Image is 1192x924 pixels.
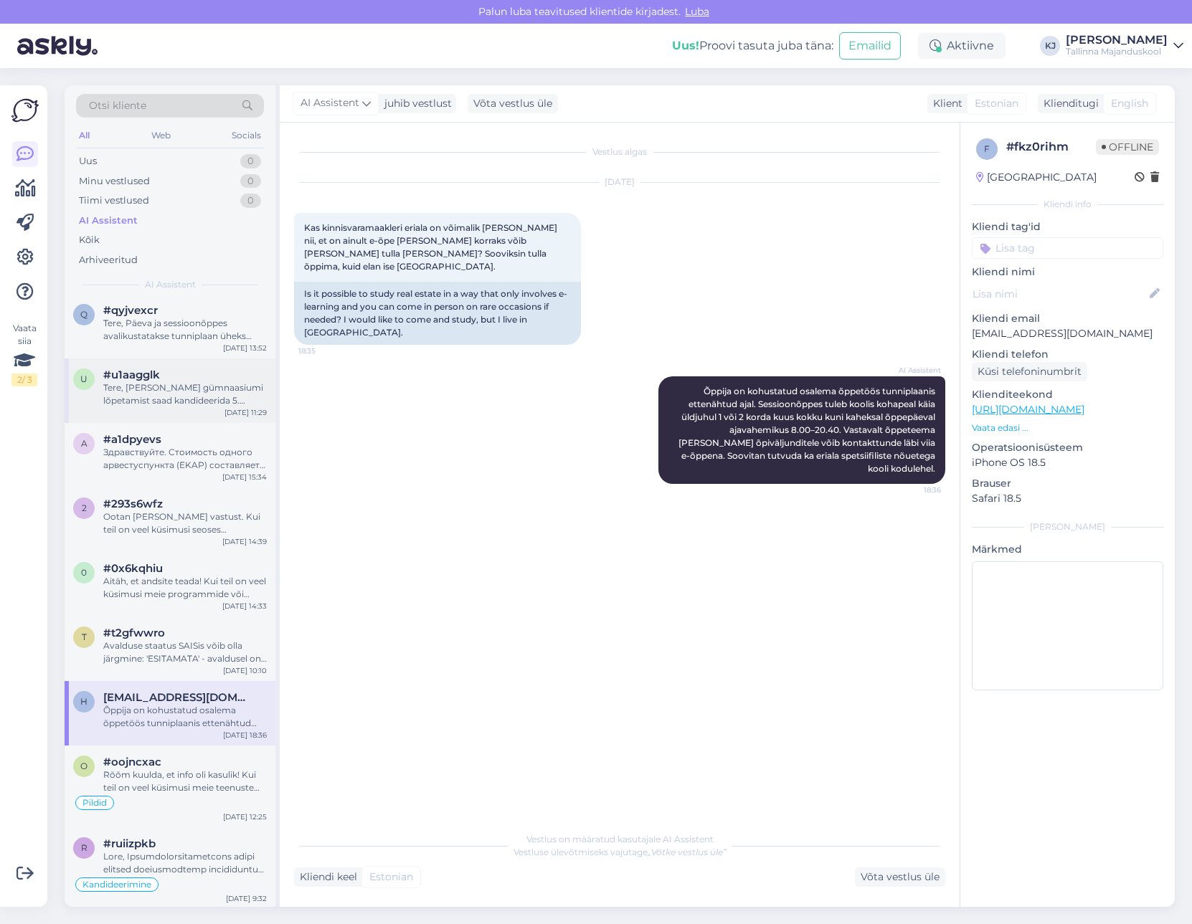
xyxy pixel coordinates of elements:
div: 0 [240,194,261,208]
span: 18:35 [298,346,352,356]
span: 0 [81,567,87,578]
span: Otsi kliente [89,98,146,113]
a: [PERSON_NAME]Tallinna Majanduskool [1066,34,1183,57]
div: Aitäh, et andsite teada! Kui teil on veel küsimusi meie programmide või teenuste kohta, andke pal... [103,575,267,601]
p: [EMAIL_ADDRESS][DOMAIN_NAME] [972,326,1163,341]
div: [DATE] [294,176,945,189]
div: Tiimi vestlused [79,194,149,208]
p: Brauser [972,476,1163,491]
div: Lore, Ipsumdolorsitametcons adipi elitsed doeiusmodtemp incididuntutl ETDO. magna://aliq.en/. Adm... [103,850,267,876]
div: [DATE] 15:34 [222,472,267,482]
div: Rõõm kuulda, et info oli kasulik! Kui teil on veel küsimusi meie teenuste kohta, andke teada. [103,768,267,794]
span: #a1dpyevs [103,433,161,446]
p: iPhone OS 18.5 [972,455,1163,470]
p: Kliendi email [972,311,1163,326]
div: Kliendi keel [294,870,357,885]
div: Proovi tasuta juba täna: [672,37,833,54]
img: Askly Logo [11,97,39,124]
div: Arhiveeritud [79,253,138,267]
div: Aktiivne [918,33,1006,59]
p: Klienditeekond [972,387,1163,402]
button: Emailid [839,32,901,59]
span: Kas kinnisvaramaakleri eriala on võimalik [PERSON_NAME] nii, et on ainult e-õpe [PERSON_NAME] kor... [304,222,559,272]
div: 2 / 3 [11,373,37,386]
span: #ruiizpkb [103,837,156,850]
span: Luba [681,5,714,18]
input: Lisa nimi [973,286,1147,302]
b: Uus! [672,39,699,52]
p: Operatsioonisüsteem [972,440,1163,455]
span: Õppija on kohustatud osalema õppetöös tunniplaanis ettenähtud ajal. Sessioonõppes tuleb koolis ko... [678,386,937,474]
div: Vaata siia [11,322,37,386]
p: Märkmed [972,542,1163,557]
div: [DATE] 11:29 [224,407,267,418]
div: Kõik [79,233,100,247]
div: Võta vestlus üle [468,94,558,113]
div: AI Assistent [79,214,138,228]
div: Здравствуйте. Стоимость одного арвестуспункта (EKAP) составляет 38 евро. Общую сумму обучения мож... [103,446,267,472]
div: Avalduse staatus SAISis võib olla järgmine: 'ESITAMATA' - avaldusel on jäänud mõni kohustuslik vä... [103,639,267,665]
div: All [76,126,93,145]
div: juhib vestlust [379,96,452,111]
div: Klienditugi [1038,96,1099,111]
div: Vestlus algas [294,146,945,158]
div: Is it possible to study real estate in a way that only involves e-learning and you can come in pe... [294,282,581,345]
div: Võta vestlus üle [855,867,945,887]
input: Lisa tag [972,237,1163,259]
div: [GEOGRAPHIC_DATA] [976,170,1097,185]
span: h [80,696,87,707]
div: [DATE] 9:32 [226,893,267,904]
span: Pildid [82,799,107,807]
div: Socials [229,126,264,145]
span: Vestluse ülevõtmiseks vajutage [514,847,727,857]
span: heleri180@gmail.com [103,691,252,704]
span: AI Assistent [887,365,941,376]
div: [DATE] 14:33 [222,601,267,611]
div: Klient [927,96,962,111]
div: Web [148,126,174,145]
a: [URL][DOMAIN_NAME] [972,403,1084,416]
i: „Võtke vestlus üle” [648,847,727,857]
div: Tere, [PERSON_NAME] gümnaasiumi lõpetamist saad kandideerida 5. taseme kutseõppesse, kui sul on k... [103,381,267,407]
p: Kliendi tag'id [972,219,1163,234]
span: Estonian [369,870,413,885]
div: [DATE] 14:39 [222,536,267,547]
span: 18:36 [887,485,941,495]
div: [DATE] 18:36 [223,730,267,740]
span: AI Assistent [301,95,359,111]
span: t [82,632,87,642]
span: a [81,438,87,449]
p: Kliendi telefon [972,347,1163,362]
span: #qyjvexcr [103,304,158,317]
div: [DATE] 12:25 [223,811,267,822]
span: Estonian [975,96,1018,111]
div: 0 [240,154,261,168]
div: Tere, Päeva ja sessioonõppes avalikustatakse tunniplaan üheks sessiooniks [PERSON_NAME] nädalat e... [103,317,267,343]
p: Vaata edasi ... [972,421,1163,434]
div: [DATE] 13:52 [223,343,267,353]
div: 0 [240,174,261,189]
span: English [1111,96,1148,111]
span: q [80,309,87,320]
span: #t2gfwwro [103,627,165,639]
span: Kandideerimine [82,880,151,889]
span: f [984,143,990,154]
div: [PERSON_NAME] [1066,34,1168,46]
span: 2 [82,503,87,513]
span: #0x6kqhiu [103,562,163,575]
span: #293s6wfz [103,497,163,510]
div: Uus [79,154,97,168]
p: Kliendi nimi [972,265,1163,280]
span: u [80,373,87,384]
div: KJ [1040,36,1060,56]
div: Minu vestlused [79,174,150,189]
span: #oojncxac [103,756,161,768]
span: Vestlus on määratud kasutajale AI Assistent [526,834,714,844]
span: AI Assistent [145,278,196,291]
div: Kliendi info [972,198,1163,211]
div: Küsi telefoninumbrit [972,362,1087,381]
span: o [80,761,87,771]
p: Safari 18.5 [972,491,1163,506]
div: Tallinna Majanduskool [1066,46,1168,57]
div: Ootan [PERSON_NAME] vastust. Kui teil on veel küsimusi seoses vastuvõtuga või meie programmidega,... [103,510,267,536]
